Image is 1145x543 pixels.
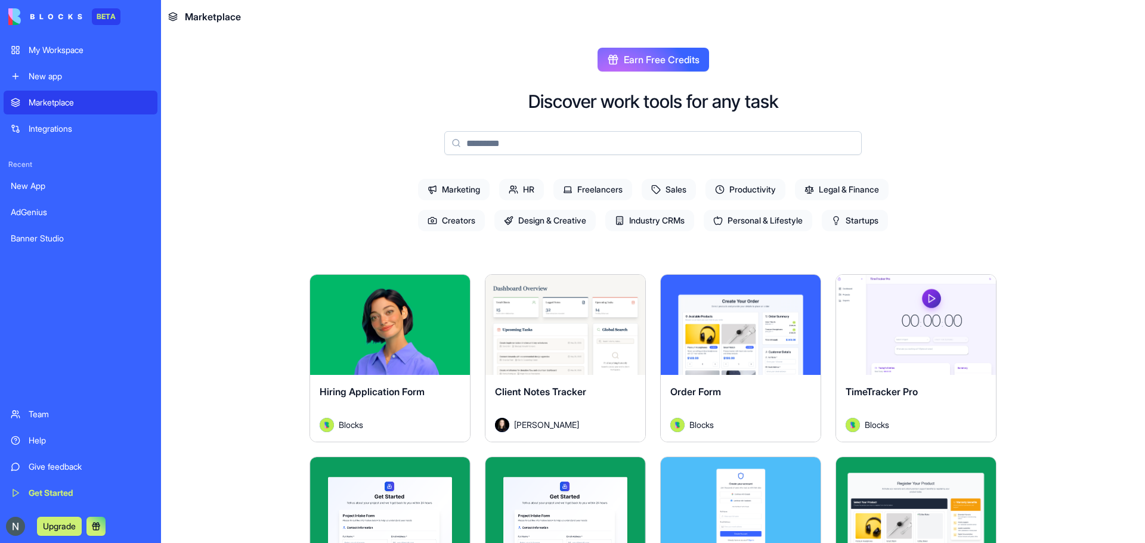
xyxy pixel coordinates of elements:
[4,91,157,114] a: Marketplace
[29,97,150,108] div: Marketplace
[29,435,150,446] div: Help
[795,179,889,200] span: Legal & Finance
[528,91,778,112] h2: Discover work tools for any task
[495,386,586,398] span: Client Notes Tracker
[705,179,785,200] span: Productivity
[670,418,685,432] img: Avatar
[4,38,157,62] a: My Workspace
[4,455,157,479] a: Give feedback
[4,160,157,169] span: Recent
[4,200,157,224] a: AdGenius
[310,274,471,442] a: Hiring Application FormAvatarBlocks
[846,386,918,398] span: TimeTracker Pro
[37,517,82,536] button: Upgrade
[642,179,696,200] span: Sales
[11,180,150,192] div: New App
[865,418,889,431] span: Blocks
[418,210,485,231] span: Creators
[29,70,150,82] div: New app
[29,44,150,56] div: My Workspace
[494,210,596,231] span: Design & Creative
[499,179,544,200] span: HR
[4,402,157,426] a: Team
[4,481,157,505] a: Get Started
[339,418,363,431] span: Blocks
[514,418,579,431] span: [PERSON_NAME]
[11,232,150,244] div: Banner Studio
[553,179,632,200] span: Freelancers
[704,210,812,231] span: Personal & Lifestyle
[822,210,888,231] span: Startups
[8,8,82,25] img: logo
[689,418,714,431] span: Blocks
[4,117,157,141] a: Integrations
[670,386,721,398] span: Order Form
[37,520,82,532] a: Upgrade
[185,10,241,24] span: Marketplace
[8,8,120,25] a: BETA
[605,210,694,231] span: Industry CRMs
[485,274,646,442] a: Client Notes TrackerAvatar[PERSON_NAME]
[598,48,709,72] button: Earn Free Credits
[29,487,150,499] div: Get Started
[29,461,150,473] div: Give feedback
[835,274,997,442] a: TimeTracker ProAvatarBlocks
[11,206,150,218] div: AdGenius
[418,179,490,200] span: Marketing
[660,274,821,442] a: Order FormAvatarBlocks
[4,226,157,250] a: Banner Studio
[320,418,334,432] img: Avatar
[4,429,157,452] a: Help
[495,418,509,432] img: Avatar
[92,8,120,25] div: BETA
[6,517,25,536] img: ACg8ocJ9VPNtYlXAsY8izBO5hN6W0WVOcx_4_RR-4GcW2X8jo7icbA=s96-c
[846,418,860,432] img: Avatar
[320,386,425,398] span: Hiring Application Form
[4,64,157,88] a: New app
[29,123,150,135] div: Integrations
[29,408,150,420] div: Team
[624,52,700,67] span: Earn Free Credits
[4,174,157,198] a: New App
